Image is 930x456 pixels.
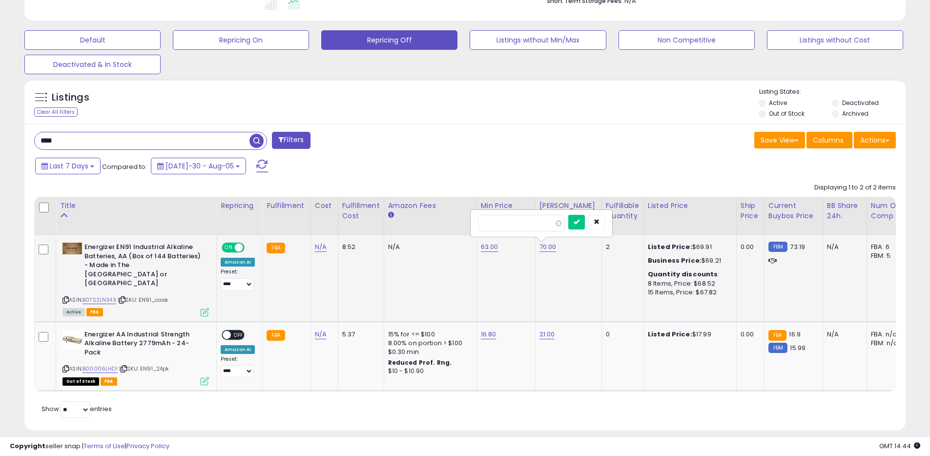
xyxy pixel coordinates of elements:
b: Listed Price: [648,330,692,339]
div: Clear All Filters [34,107,78,117]
button: Filters [272,132,310,149]
div: Amazon AI [221,258,255,267]
small: FBA [768,330,786,341]
img: 316aVG1pscL._SL40_.jpg [62,330,82,350]
div: Current Buybox Price [768,201,819,221]
div: N/A [827,243,859,251]
div: FBM: 5 [871,251,903,260]
label: Active [769,99,787,107]
div: Displaying 1 to 2 of 2 items [814,183,896,192]
button: Repricing On [173,30,309,50]
span: FBA [101,377,117,386]
div: 0 [606,330,636,339]
small: FBA [267,330,285,341]
button: Columns [806,132,852,148]
div: FBA: 6 [871,243,903,251]
div: Preset: [221,269,255,290]
a: 21.00 [539,330,555,339]
a: B00006LHDI [83,365,118,373]
button: Listings without Cost [767,30,903,50]
div: $69.91 [648,243,729,251]
div: $0.30 min [388,348,469,356]
span: 2025-08-13 14:44 GMT [879,441,920,451]
div: FBA: n/a [871,330,903,339]
b: Business Price: [648,256,702,265]
h5: Listings [52,91,89,104]
div: seller snap | | [10,442,169,451]
div: : [648,270,729,279]
button: [DATE]-30 - Aug-05 [151,158,246,174]
div: 0.00 [741,330,757,339]
div: Listed Price [648,201,732,211]
div: 8 Items, Price: $68.52 [648,279,729,288]
div: 8.00% on portion > $100 [388,339,469,348]
button: Last 7 Days [35,158,101,174]
button: Deactivated & In Stock [24,55,161,74]
button: Listings without Min/Max [470,30,606,50]
div: Fulfillment [267,201,306,211]
div: N/A [827,330,859,339]
span: Compared to: [102,162,147,171]
img: 41Hbj8OZKHL._SL40_.jpg [62,243,82,254]
small: FBM [768,242,787,252]
div: Fulfillment Cost [342,201,380,221]
div: Fulfillable Quantity [606,201,640,221]
span: Columns [813,135,844,145]
label: Out of Stock [769,109,805,118]
span: All listings that are currently out of stock and unavailable for purchase on Amazon [62,377,99,386]
div: 15 Items, Price: $67.82 [648,288,729,297]
span: OFF [231,331,247,339]
div: Preset: [221,356,255,378]
span: 15.99 [790,343,806,352]
button: Repricing Off [321,30,457,50]
span: | SKU: EN91_24pk [119,365,169,373]
div: Cost [315,201,334,211]
button: Non Competitive [619,30,755,50]
button: Actions [854,132,896,148]
div: 15% for <= $100 [388,330,469,339]
div: N/A [388,243,469,251]
a: N/A [315,330,327,339]
small: FBA [267,243,285,253]
div: 0.00 [741,243,757,251]
div: $10 - $10.90 [388,367,469,375]
div: 2 [606,243,636,251]
div: Title [60,201,212,211]
b: Energizer AA Industrial Strength Alkaline Battery 2779mAh - 24-Pack [84,330,203,360]
b: Energizer EN91 Industrial Alkaline Batteries, AA (Box of 144 Batteries) - Made in The [GEOGRAPHIC... [84,243,203,290]
b: Listed Price: [648,242,692,251]
span: | SKU: EN91_case [118,296,168,304]
div: Amazon AI [221,345,255,354]
span: Show: entries [41,404,112,414]
div: Min Price [481,201,531,211]
div: Num of Comp. [871,201,907,221]
span: 16.9 [789,330,801,339]
span: ON [223,244,235,252]
span: FBA [86,308,103,316]
div: Ship Price [741,201,760,221]
b: Reduced Prof. Rng. [388,358,452,367]
div: ASIN: [62,330,209,384]
div: [PERSON_NAME] [539,201,598,211]
label: Archived [842,109,868,118]
label: Deactivated [842,99,879,107]
div: FBM: n/a [871,339,903,348]
div: Amazon Fees [388,201,473,211]
div: ASIN: [62,243,209,315]
a: N/A [315,242,327,252]
a: Privacy Policy [126,441,169,451]
button: Save View [754,132,805,148]
button: Default [24,30,161,50]
div: BB Share 24h. [827,201,863,221]
a: Terms of Use [83,441,125,451]
a: 63.00 [481,242,498,252]
span: Last 7 Days [50,161,88,171]
span: [DATE]-30 - Aug-05 [165,161,234,171]
small: FBM [768,343,787,353]
div: Repricing [221,201,258,211]
b: Quantity discounts [648,269,718,279]
span: OFF [243,244,259,252]
a: 16.80 [481,330,496,339]
div: $17.99 [648,330,729,339]
span: All listings currently available for purchase on Amazon [62,308,85,316]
